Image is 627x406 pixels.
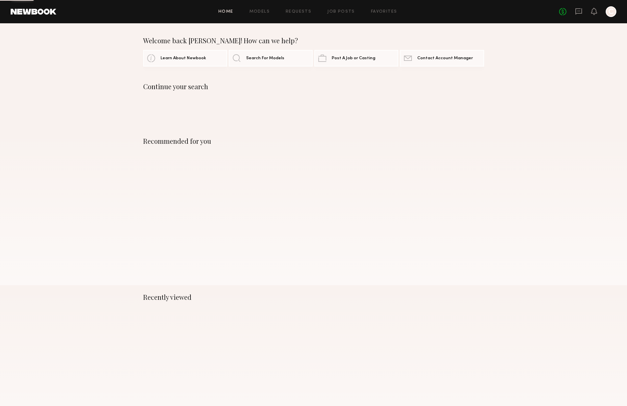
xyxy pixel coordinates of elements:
[249,10,270,14] a: Models
[327,10,355,14] a: Job Posts
[417,56,473,61] span: Contact Account Manager
[246,56,284,61] span: Search For Models
[606,6,616,17] a: C
[229,50,313,67] a: Search For Models
[371,10,397,14] a: Favorites
[143,83,484,91] div: Continue your search
[332,56,375,61] span: Post A Job or Casting
[218,10,233,14] a: Home
[143,137,484,145] div: Recommended for you
[400,50,484,67] a: Contact Account Manager
[143,37,484,45] div: Welcome back [PERSON_NAME]! How can we help?
[314,50,398,67] a: Post A Job or Casting
[160,56,206,61] span: Learn About Newbook
[143,293,484,301] div: Recently viewed
[143,50,227,67] a: Learn About Newbook
[286,10,311,14] a: Requests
